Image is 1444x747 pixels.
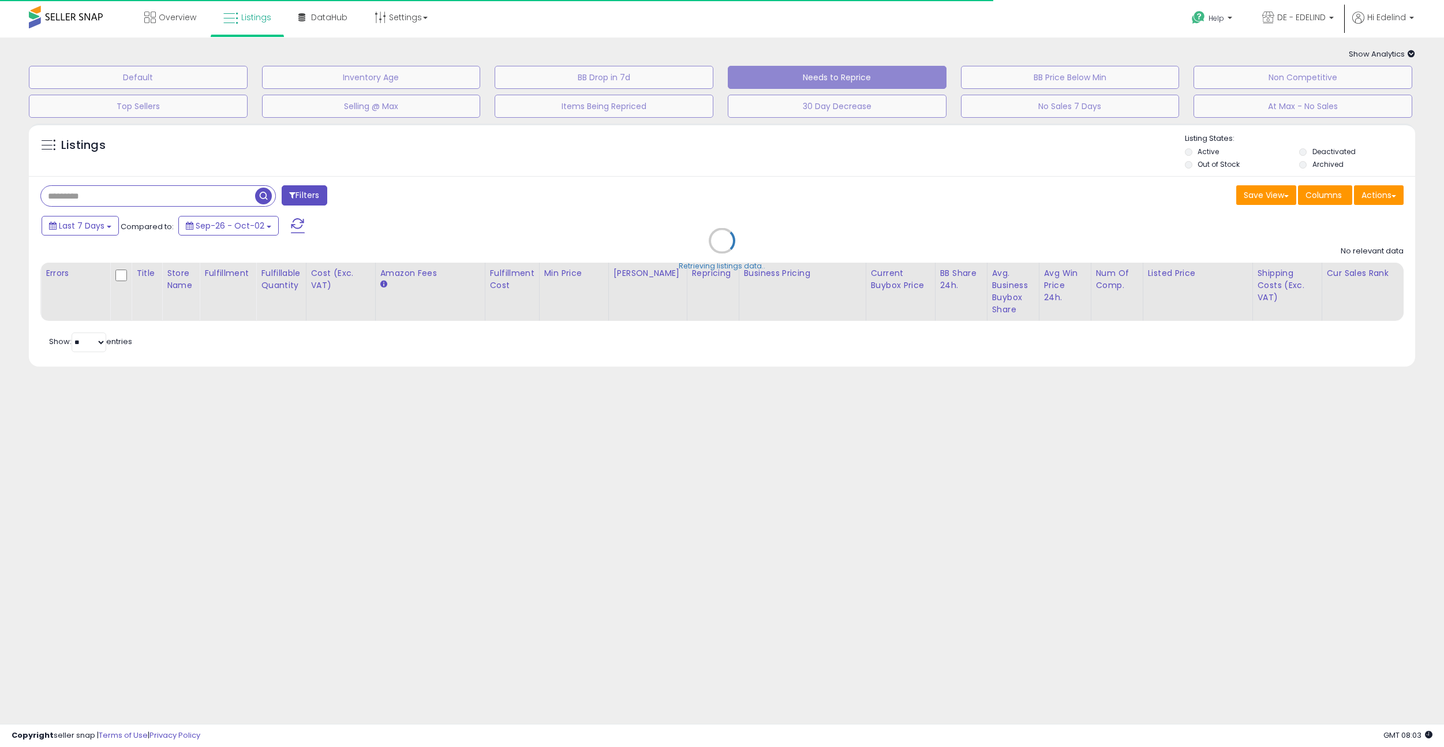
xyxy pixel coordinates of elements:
[262,66,481,89] button: Inventory Age
[1352,12,1414,38] a: Hi Edelind
[728,95,947,118] button: 30 Day Decrease
[495,66,713,89] button: BB Drop in 7d
[1277,12,1326,23] span: DE - EDELIND
[679,261,765,271] div: Retrieving listings data..
[961,66,1180,89] button: BB Price Below Min
[29,66,248,89] button: Default
[1183,2,1244,38] a: Help
[1209,13,1224,23] span: Help
[961,95,1180,118] button: No Sales 7 Days
[1191,10,1206,25] i: Get Help
[1349,48,1415,59] span: Show Analytics
[1194,66,1412,89] button: Non Competitive
[1367,12,1406,23] span: Hi Edelind
[29,95,248,118] button: Top Sellers
[159,12,196,23] span: Overview
[241,12,271,23] span: Listings
[311,12,347,23] span: DataHub
[1194,95,1412,118] button: At Max - No Sales
[728,66,947,89] button: Needs to Reprice
[495,95,713,118] button: Items Being Repriced
[262,95,481,118] button: Selling @ Max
